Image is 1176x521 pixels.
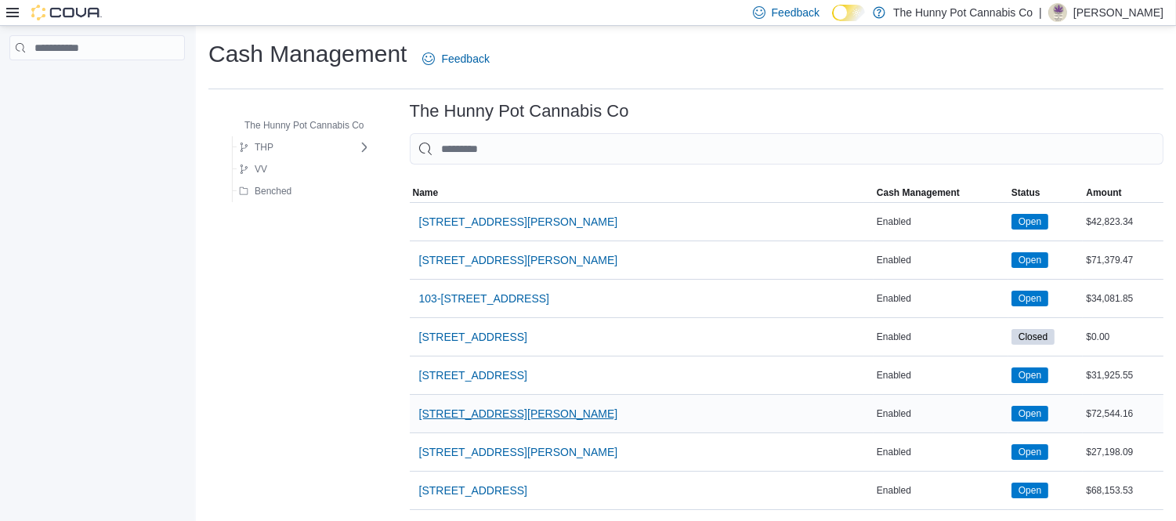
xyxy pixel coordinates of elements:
button: Amount [1083,183,1163,202]
div: $68,153.53 [1083,481,1163,500]
span: Open [1011,444,1048,460]
button: Benched [233,182,298,201]
span: Open [1019,407,1041,421]
div: Enabled [874,251,1008,270]
button: [STREET_ADDRESS][PERSON_NAME] [413,244,624,276]
span: Dark Mode [832,21,833,22]
span: Open [1019,483,1041,497]
span: THP [255,141,273,154]
div: Enabled [874,327,1008,346]
span: Open [1011,367,1048,383]
div: $34,081.85 [1083,289,1163,308]
button: The Hunny Pot Cannabis Co [223,116,371,135]
span: Open [1011,214,1048,230]
button: [STREET_ADDRESS] [413,475,534,506]
span: [STREET_ADDRESS] [419,483,527,498]
span: Status [1011,186,1040,199]
span: The Hunny Pot Cannabis Co [244,119,364,132]
h3: The Hunny Pot Cannabis Co [410,102,629,121]
p: [PERSON_NAME] [1073,3,1163,22]
div: Enabled [874,366,1008,385]
span: VV [255,163,267,175]
div: Enabled [874,404,1008,423]
div: Enabled [874,443,1008,461]
button: VV [233,160,273,179]
div: $72,544.16 [1083,404,1163,423]
span: Feedback [772,5,820,20]
span: Open [1011,483,1048,498]
button: Cash Management [874,183,1008,202]
div: $0.00 [1083,327,1163,346]
span: [STREET_ADDRESS][PERSON_NAME] [419,444,618,460]
h1: Cash Management [208,38,407,70]
span: [STREET_ADDRESS][PERSON_NAME] [419,214,618,230]
button: [STREET_ADDRESS][PERSON_NAME] [413,206,624,237]
a: Feedback [416,43,495,74]
button: [STREET_ADDRESS] [413,321,534,353]
button: [STREET_ADDRESS][PERSON_NAME] [413,436,624,468]
span: [STREET_ADDRESS][PERSON_NAME] [419,252,618,268]
div: Suzi Strand [1048,3,1067,22]
img: Cova [31,5,102,20]
span: [STREET_ADDRESS] [419,367,527,383]
span: Open [1011,252,1048,268]
button: 103-[STREET_ADDRESS] [413,283,556,314]
span: 103-[STREET_ADDRESS] [419,291,550,306]
span: Benched [255,185,291,197]
span: Open [1019,445,1041,459]
div: Enabled [874,212,1008,231]
span: Closed [1011,329,1055,345]
span: Name [413,186,439,199]
span: Feedback [441,51,489,67]
p: The Hunny Pot Cannabis Co [893,3,1033,22]
input: Dark Mode [832,5,865,21]
p: | [1039,3,1042,22]
span: Open [1011,291,1048,306]
span: Open [1011,406,1048,422]
nav: Complex example [9,63,185,101]
button: [STREET_ADDRESS] [413,360,534,391]
span: Amount [1086,186,1121,199]
span: Open [1019,215,1041,229]
span: Cash Management [877,186,960,199]
span: Closed [1019,330,1048,344]
div: $31,925.55 [1083,366,1163,385]
span: [STREET_ADDRESS][PERSON_NAME] [419,406,618,422]
span: [STREET_ADDRESS] [419,329,527,345]
button: Status [1008,183,1083,202]
div: Enabled [874,289,1008,308]
span: Open [1019,291,1041,306]
div: $27,198.09 [1083,443,1163,461]
div: Enabled [874,481,1008,500]
div: $42,823.34 [1083,212,1163,231]
span: Open [1019,253,1041,267]
button: THP [233,138,280,157]
input: This is a search bar. As you type, the results lower in the page will automatically filter. [410,133,1163,165]
div: $71,379.47 [1083,251,1163,270]
button: [STREET_ADDRESS][PERSON_NAME] [413,398,624,429]
button: Name [410,183,874,202]
span: Open [1019,368,1041,382]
